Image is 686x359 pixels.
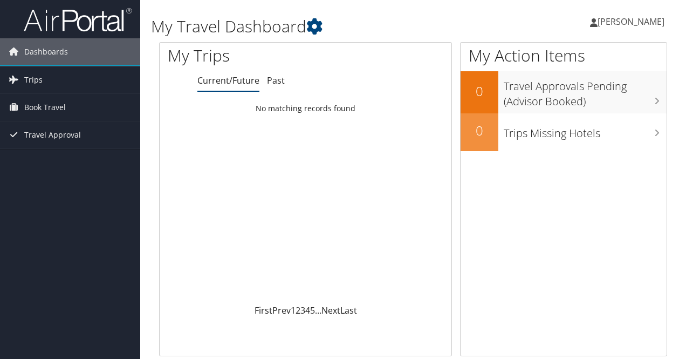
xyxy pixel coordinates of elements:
h1: My Trips [168,44,322,67]
a: Current/Future [197,74,259,86]
a: 4 [305,304,310,316]
h2: 0 [461,121,498,140]
a: 1 [291,304,296,316]
a: 3 [300,304,305,316]
a: Prev [272,304,291,316]
a: [PERSON_NAME] [590,5,675,38]
a: Last [340,304,357,316]
h3: Travel Approvals Pending (Advisor Booked) [504,73,667,109]
span: … [315,304,321,316]
a: Past [267,74,285,86]
h1: My Travel Dashboard [151,15,500,38]
span: Trips [24,66,43,93]
span: Book Travel [24,94,66,121]
a: First [255,304,272,316]
h2: 0 [461,82,498,100]
span: [PERSON_NAME] [598,16,664,28]
span: Travel Approval [24,121,81,148]
a: 0Trips Missing Hotels [461,113,667,151]
td: No matching records found [160,99,451,118]
img: airportal-logo.png [24,7,132,32]
a: 0Travel Approvals Pending (Advisor Booked) [461,71,667,113]
a: 2 [296,304,300,316]
a: 5 [310,304,315,316]
a: Next [321,304,340,316]
h3: Trips Missing Hotels [504,120,667,141]
span: Dashboards [24,38,68,65]
h1: My Action Items [461,44,667,67]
